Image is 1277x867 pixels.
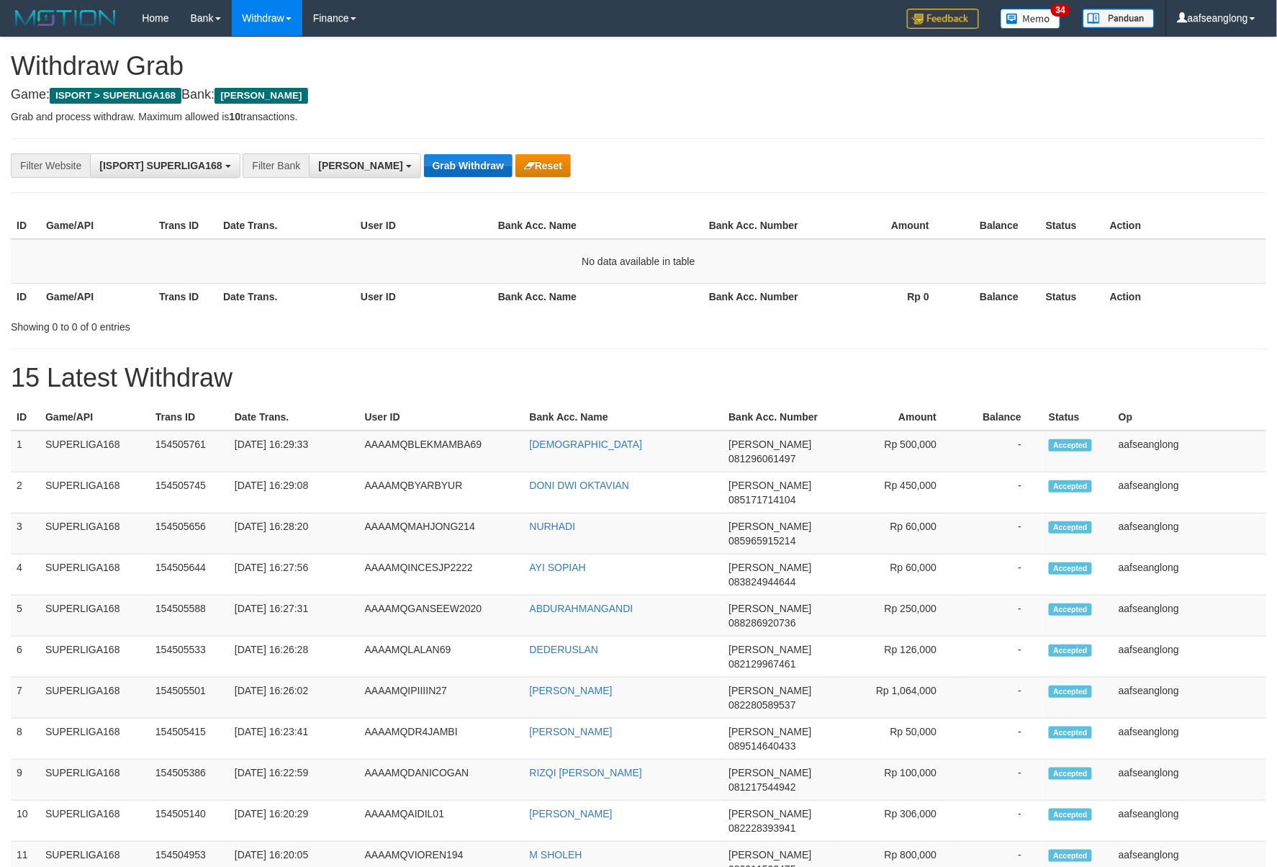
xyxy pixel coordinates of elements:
span: Accepted [1049,603,1092,616]
th: Date Trans. [217,212,355,239]
td: - [958,431,1043,472]
th: User ID [355,283,492,310]
th: Status [1040,212,1104,239]
th: Bank Acc. Number [723,404,831,431]
td: [DATE] 16:26:02 [229,678,359,719]
td: [DATE] 16:27:56 [229,554,359,596]
th: Action [1104,212,1266,239]
span: Accepted [1049,686,1092,698]
span: Copy 088286920736 to clipboard [728,617,795,629]
span: [PERSON_NAME] [728,767,811,778]
td: [DATE] 16:29:08 [229,472,359,513]
img: panduan.png [1083,9,1155,28]
img: Feedback.jpg [907,9,979,29]
td: SUPERLIGA168 [40,513,150,554]
td: AAAAMQLALAN69 [359,637,524,678]
td: [DATE] 16:23:41 [229,719,359,760]
th: Game/API [40,283,153,310]
td: - [958,472,1043,513]
span: [PERSON_NAME] [728,562,811,573]
td: 1 [11,431,40,472]
span: Accepted [1049,521,1092,534]
h1: Withdraw Grab [11,52,1266,81]
th: Bank Acc. Name [524,404,723,431]
td: - [958,513,1043,554]
td: aafseanglong [1113,596,1266,637]
a: [PERSON_NAME] [530,726,613,737]
span: Accepted [1049,439,1092,452]
td: aafseanglong [1113,637,1266,678]
td: 154505656 [150,513,229,554]
span: Copy 089514640433 to clipboard [728,740,795,752]
td: aafseanglong [1113,431,1266,472]
td: Rp 450,000 [831,472,958,513]
td: aafseanglong [1113,513,1266,554]
td: [DATE] 16:22:59 [229,760,359,801]
span: Copy 082228393941 to clipboard [728,822,795,834]
td: No data available in table [11,239,1266,284]
span: Accepted [1049,768,1092,780]
button: Reset [515,154,571,177]
span: Copy 083824944644 to clipboard [728,576,795,588]
td: aafseanglong [1113,554,1266,596]
th: Trans ID [150,404,229,431]
td: 5 [11,596,40,637]
th: Game/API [40,212,153,239]
span: Copy 082280589537 to clipboard [728,699,795,711]
td: [DATE] 16:29:33 [229,431,359,472]
th: Rp 0 [816,283,951,310]
td: AAAAMQINCESJP2222 [359,554,524,596]
td: SUPERLIGA168 [40,719,150,760]
td: - [958,801,1043,842]
span: Copy 082129967461 to clipboard [728,658,795,670]
td: aafseanglong [1113,472,1266,513]
td: SUPERLIGA168 [40,431,150,472]
span: [PERSON_NAME] [728,439,811,450]
button: Grab Withdraw [424,154,513,177]
td: aafseanglong [1113,719,1266,760]
span: Copy 085171714104 to clipboard [728,494,795,506]
td: AAAAMQBLEKMAMBA69 [359,431,524,472]
span: [PERSON_NAME] [728,603,811,614]
a: NURHADI [530,521,576,532]
span: Copy 081296061497 to clipboard [728,453,795,464]
span: [PERSON_NAME] [318,160,402,171]
td: - [958,719,1043,760]
td: 10 [11,801,40,842]
td: Rp 500,000 [831,431,958,472]
span: Accepted [1049,809,1092,821]
td: 154505140 [150,801,229,842]
td: SUPERLIGA168 [40,596,150,637]
span: [PERSON_NAME] [728,808,811,819]
td: - [958,637,1043,678]
span: Accepted [1049,727,1092,739]
a: M SHOLEH [530,849,582,861]
th: Balance [958,404,1043,431]
h4: Game: Bank: [11,88,1266,102]
td: 154505501 [150,678,229,719]
td: 4 [11,554,40,596]
td: SUPERLIGA168 [40,760,150,801]
h1: 15 Latest Withdraw [11,364,1266,392]
span: [PERSON_NAME] [728,644,811,655]
td: [DATE] 16:20:29 [229,801,359,842]
td: 7 [11,678,40,719]
th: Balance [951,283,1040,310]
td: - [958,554,1043,596]
strong: 10 [229,111,240,122]
a: ABDURAHMANGANDI [530,603,633,614]
td: 154505588 [150,596,229,637]
a: AYI SOPIAH [530,562,586,573]
span: [PERSON_NAME] [728,726,811,737]
div: Showing 0 to 0 of 0 entries [11,314,521,334]
td: Rp 60,000 [831,513,958,554]
img: Button%20Memo.svg [1001,9,1061,29]
td: [DATE] 16:26:28 [229,637,359,678]
td: Rp 250,000 [831,596,958,637]
a: [DEMOGRAPHIC_DATA] [530,439,643,450]
td: 3 [11,513,40,554]
a: RIZQI [PERSON_NAME] [530,767,642,778]
td: AAAAMQIPIIIIN27 [359,678,524,719]
div: Filter Website [11,153,90,178]
th: ID [11,212,40,239]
